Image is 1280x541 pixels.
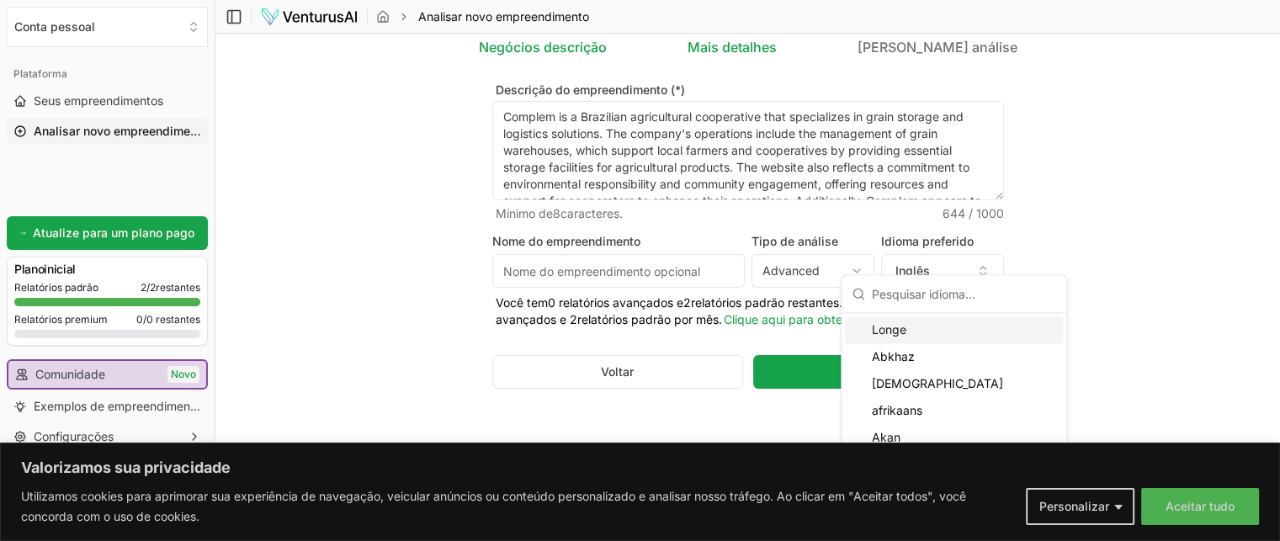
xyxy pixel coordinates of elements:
font: Tipo de análise [752,234,838,248]
font: Nome do empreendimento [492,234,640,248]
font: Longe [872,322,906,337]
font: relatórios avançados [559,295,673,310]
font: Comunidade [35,367,105,381]
font: Aceitar tudo [1166,499,1235,513]
font: Seus empreendimentos [34,93,163,108]
font: detalhes [722,39,777,56]
font: inicial [44,262,76,276]
font: [DEMOGRAPHIC_DATA] [872,376,1003,390]
font: descrição [544,39,607,56]
font: 2 [683,295,691,310]
font: Inglês [895,263,930,278]
button: Gerar [753,355,1003,389]
font: 0 [136,313,143,326]
button: Configurações [7,423,208,450]
font: 2/2 [141,281,156,294]
a: Analisar novo empreendimento [7,118,208,145]
img: logotipo [260,7,359,27]
a: Atualize para um plano pago [7,216,208,250]
font: Idioma preferido [881,234,974,248]
font: e [677,295,683,310]
font: Configurações [34,429,114,443]
font: Mínimo de [496,206,553,220]
font: Você tem [496,295,548,310]
font: relatórios padrão por mês. [577,312,722,326]
font: caracteres. [560,206,623,220]
font: 8 [553,206,560,220]
font: 2 [570,312,577,326]
font: Utilizamos cookies para aprimorar sua experiência de navegação, veicular anúncios ou conteúdo per... [21,489,966,523]
font: Analisar novo empreendimento [34,124,208,138]
a: Seus empreendimentos [7,88,208,114]
font: Negócios [479,39,540,56]
button: Voltar [492,355,744,389]
font: Akan [872,430,900,444]
font: Clique aqui para obter mais relatórios avançados. [724,312,996,326]
button: Aceitar tudo [1141,488,1259,525]
nav: migalha de pão [376,8,589,25]
font: 644 / 1000 [943,206,1004,220]
font: restantes [156,313,200,326]
font: Relatórios premium [14,313,108,326]
font: afrikaans [872,403,922,417]
font: 0 [146,313,153,326]
input: Pesquisar idioma... [872,275,1056,312]
font: Relatórios padrão [14,281,98,294]
font: Personalizar [1039,499,1109,513]
font: Conta pessoal [14,19,95,34]
textarea: Complem is a Brazilian agricultural cooperative that specializes in grain storage and logistics s... [492,101,1004,200]
font: Voltar [601,364,634,379]
a: ComunidadeNovo [8,361,206,388]
font: Atualize para um plano pago [33,225,194,240]
font: [PERSON_NAME] [858,39,969,56]
span: Analisar novo empreendimento [418,8,589,25]
button: Selecione uma organização [7,7,208,47]
a: Exemplos de empreendimentos [7,393,208,420]
font: restantes [156,281,200,294]
font: Descrição do empreendimento (*) [496,82,685,97]
font: relatórios padrão restantes. [691,295,842,310]
font: Plano [14,262,44,276]
font: Mais [688,39,719,56]
button: Personalizar [1026,488,1134,525]
font: Analisar novo empreendimento [418,9,589,24]
font: Valorizamos sua privacidade [21,459,231,476]
font: análise [972,39,1017,56]
font: / [143,313,146,326]
font: Exemplos de empreendimentos [34,399,207,413]
input: Nome do empreendimento opcional [492,254,745,288]
font: 0 [548,295,555,310]
font: Abkhaz [872,349,915,363]
font: Novo [171,368,196,380]
font: Plataforma [13,67,67,80]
